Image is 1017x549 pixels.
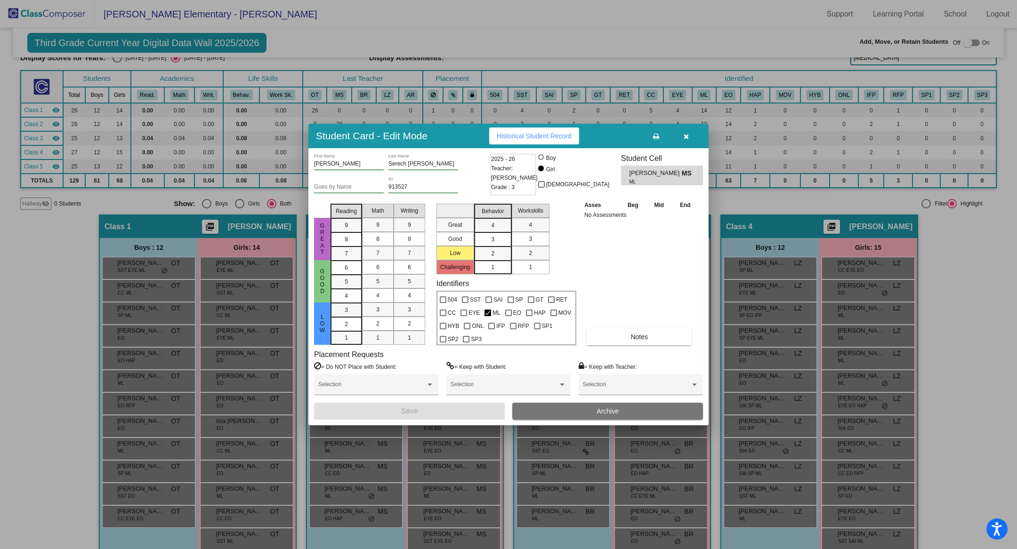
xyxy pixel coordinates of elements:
span: 5 [408,277,411,286]
td: No Assessments [582,210,699,220]
span: ML [629,178,675,185]
span: 8 [376,235,379,243]
span: SST [470,294,481,305]
span: 8 [345,235,348,244]
div: Boy [546,154,556,162]
label: Placement Requests [314,350,384,359]
span: 2 [345,320,348,328]
span: [DEMOGRAPHIC_DATA] [546,179,609,190]
span: 3 [491,235,494,244]
span: HYB [448,320,460,332]
span: 2 [408,319,411,328]
span: 6 [408,263,411,271]
span: IFP [496,320,505,332]
span: MOV [558,307,571,318]
label: = Keep with Student: [446,362,507,371]
h3: Student Card - Edit Mode [316,130,428,142]
span: MS [682,168,695,178]
span: 1 [529,263,532,271]
span: 8 [408,235,411,243]
button: Notes [587,328,692,345]
span: SP1 [542,320,553,332]
span: Behavior [482,207,504,215]
button: Archive [512,403,703,420]
span: 1 [345,334,348,342]
span: Archive [597,407,619,415]
th: Beg [620,200,646,210]
span: EO [513,307,521,318]
th: Asses [582,200,620,210]
span: 3 [345,306,348,314]
button: Save [314,403,505,420]
span: 2025 - 26 [491,154,515,164]
span: 6 [345,263,348,272]
span: SP2 [448,334,459,345]
span: SAI [493,294,502,305]
span: 7 [408,249,411,257]
span: Historical Student Record [497,132,572,140]
span: 9 [376,221,379,229]
label: Identifiers [436,279,469,288]
span: ML [492,307,500,318]
span: 1 [408,334,411,342]
span: Save [401,407,418,415]
label: = Do NOT Place with Student: [314,362,396,371]
label: = Keep with Teacher: [579,362,637,371]
span: 504 [448,294,457,305]
span: RET [556,294,567,305]
span: GT [536,294,544,305]
input: Enter ID [388,184,458,191]
span: 4 [345,292,348,300]
span: Teacher: [PERSON_NAME] [491,164,538,183]
span: 9 [408,221,411,229]
span: Good [318,268,327,294]
span: ONL [472,320,484,332]
span: 2 [376,319,379,328]
span: 3 [376,305,379,314]
span: Low [318,314,327,334]
button: Historical Student Record [489,127,579,144]
span: RFP [518,320,529,332]
input: goes by name [314,184,384,191]
span: 4 [376,291,379,300]
span: 1 [491,263,494,271]
span: 3 [408,305,411,314]
span: 5 [345,278,348,286]
span: [PERSON_NAME] [629,168,681,178]
span: Reading [336,207,357,215]
span: 4 [408,291,411,300]
span: Great [318,223,327,255]
span: 9 [345,221,348,230]
span: 1 [376,334,379,342]
span: 2 [491,249,494,258]
span: Workskills [518,207,543,215]
span: 4 [529,221,532,229]
span: 7 [345,249,348,258]
span: 2 [529,249,532,257]
span: CC [448,307,456,318]
span: Math [371,207,384,215]
th: Mid [646,200,672,210]
h3: Student Cell [621,154,703,163]
span: 7 [376,249,379,257]
span: Grade : 3 [491,183,515,192]
div: Girl [546,165,555,174]
span: Notes [630,333,648,341]
span: 3 [529,235,532,243]
span: SP [516,294,523,305]
span: 6 [376,263,379,271]
span: 5 [376,277,379,286]
span: HAP [534,307,546,318]
span: EYE [468,307,480,318]
span: Writing [401,207,418,215]
span: SP3 [471,334,482,345]
span: 4 [491,221,494,230]
th: End [672,200,699,210]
